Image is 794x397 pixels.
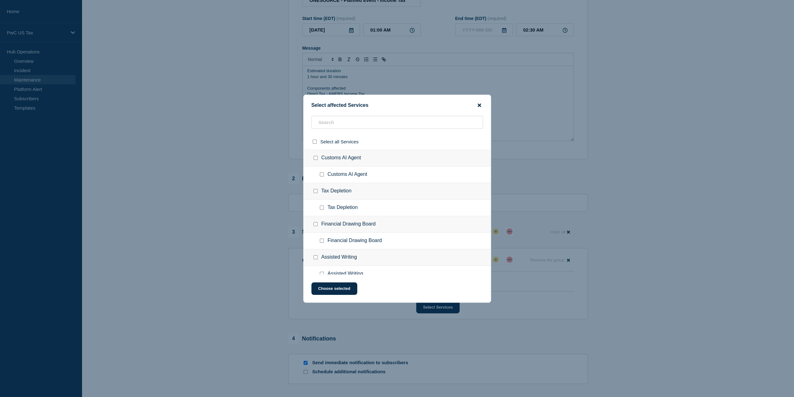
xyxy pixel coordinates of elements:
span: Customs AI Agent [328,171,367,178]
div: Tax Depletion [304,183,491,200]
input: Tax Depletion checkbox [314,189,318,193]
input: Assisted Writing checkbox [314,255,318,259]
span: Assisted Writing [328,271,363,277]
div: Assisted Writing [304,249,491,266]
input: Financial Drawing Board checkbox [320,239,324,243]
input: Customs AI Agent checkbox [314,156,318,160]
input: Customs AI Agent checkbox [320,172,324,176]
input: Assisted Writing checkbox [320,272,324,276]
div: Customs AI Agent [304,150,491,166]
span: Financial Drawing Board [328,238,382,244]
span: Tax Depletion [328,205,358,211]
div: Financial Drawing Board [304,216,491,233]
button: Choose selected [311,282,357,295]
div: Select affected Services [304,102,491,108]
button: close button [476,102,483,108]
input: Search [311,116,483,129]
input: Tax Depletion checkbox [320,206,324,210]
span: Select all Services [320,139,359,144]
input: select all checkbox [313,140,317,144]
input: Financial Drawing Board checkbox [314,222,318,226]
